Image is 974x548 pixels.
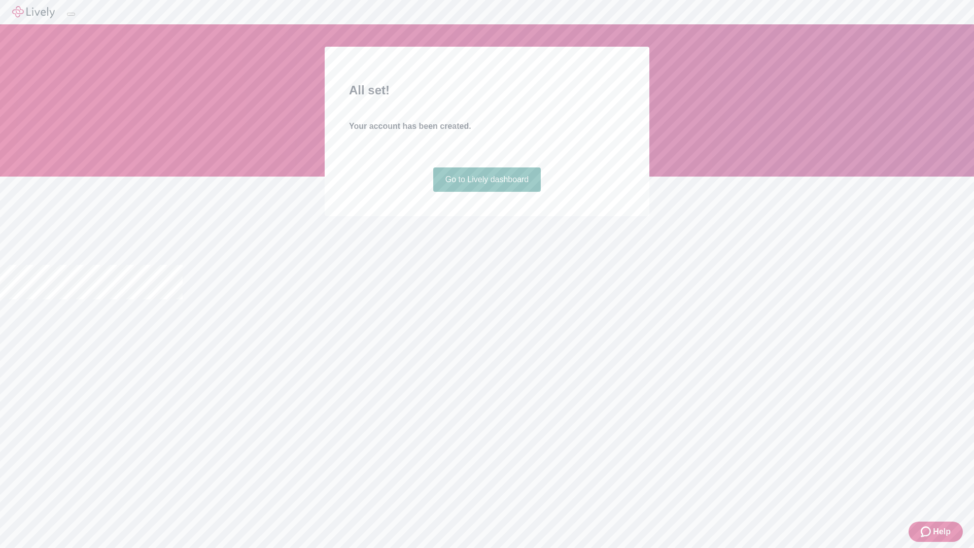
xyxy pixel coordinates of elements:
[12,6,55,18] img: Lively
[933,526,951,538] span: Help
[909,522,963,542] button: Zendesk support iconHelp
[433,167,541,192] a: Go to Lively dashboard
[349,81,625,99] h2: All set!
[921,526,933,538] svg: Zendesk support icon
[67,13,75,16] button: Log out
[349,120,625,132] h4: Your account has been created.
